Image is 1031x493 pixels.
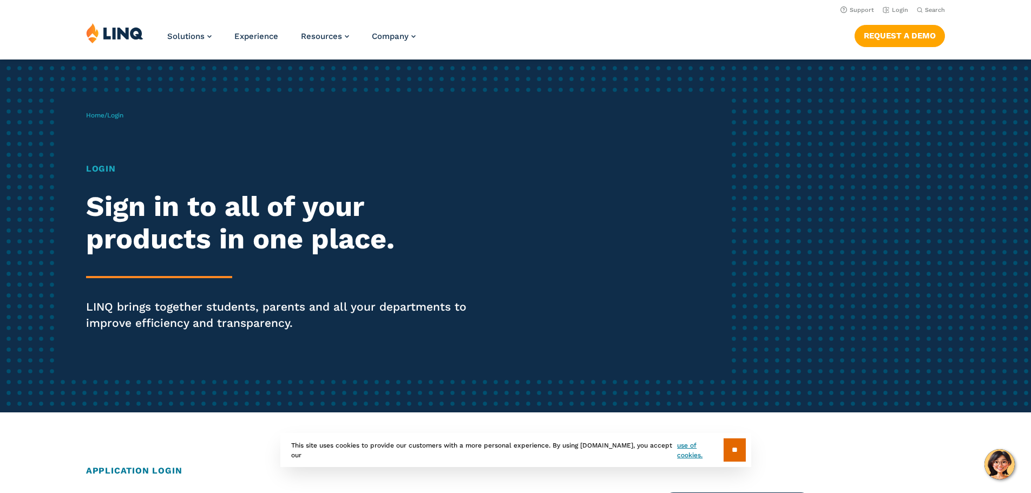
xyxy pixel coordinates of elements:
[86,111,104,119] a: Home
[840,6,874,14] a: Support
[984,449,1015,479] button: Hello, have a question? Let’s chat.
[86,111,123,119] span: /
[372,31,416,41] a: Company
[855,25,945,47] a: Request a Demo
[86,162,483,175] h1: Login
[301,31,342,41] span: Resources
[234,31,278,41] a: Experience
[280,433,751,467] div: This site uses cookies to provide our customers with a more personal experience. By using [DOMAIN...
[372,31,409,41] span: Company
[107,111,123,119] span: Login
[855,23,945,47] nav: Button Navigation
[167,31,205,41] span: Solutions
[917,6,945,14] button: Open Search Bar
[301,31,349,41] a: Resources
[925,6,945,14] span: Search
[167,23,416,58] nav: Primary Navigation
[86,299,483,331] p: LINQ brings together students, parents and all your departments to improve efficiency and transpa...
[86,190,483,255] h2: Sign in to all of your products in one place.
[883,6,908,14] a: Login
[677,441,723,460] a: use of cookies.
[86,23,143,43] img: LINQ | K‑12 Software
[167,31,212,41] a: Solutions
